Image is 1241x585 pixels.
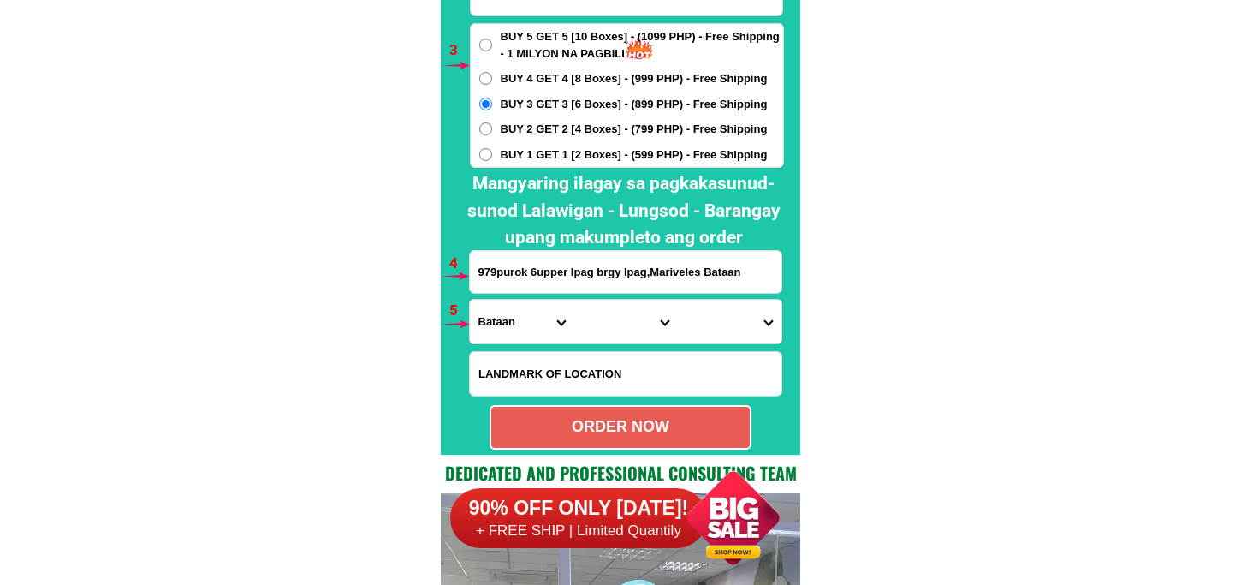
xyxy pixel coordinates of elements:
span: BUY 2 GET 2 [4 Boxes] - (799 PHP) - Free Shipping [501,121,768,138]
span: BUY 3 GET 3 [6 Boxes] - (899 PHP) - Free Shipping [501,96,768,113]
h6: 5 [449,300,469,322]
select: Select commune [677,300,781,343]
h6: + FREE SHIP | Limited Quantily [450,522,707,540]
h6: 3 [449,39,469,62]
select: Select province [470,300,573,343]
input: BUY 3 GET 3 [6 Boxes] - (899 PHP) - Free Shipping [479,98,492,110]
input: Input LANDMARKOFLOCATION [470,352,781,396]
span: BUY 5 GET 5 [10 Boxes] - (1099 PHP) - Free Shipping - 1 MILYON NA PAGBILI [501,28,783,62]
h6: 4 [449,253,469,275]
input: BUY 1 GET 1 [2 Boxes] - (599 PHP) - Free Shipping [479,148,492,161]
div: ORDER NOW [491,415,750,439]
input: Input address [470,251,781,293]
h6: 90% OFF ONLY [DATE]! [450,496,707,522]
input: BUY 4 GET 4 [8 Boxes] - (999 PHP) - Free Shipping [479,72,492,85]
h2: Mangyaring ilagay sa pagkakasunud-sunod Lalawigan - Lungsod - Barangay upang makumpleto ang order [455,170,793,252]
span: BUY 4 GET 4 [8 Boxes] - (999 PHP) - Free Shipping [501,70,768,87]
select: Select district [573,300,677,343]
span: BUY 1 GET 1 [2 Boxes] - (599 PHP) - Free Shipping [501,146,768,164]
input: BUY 2 GET 2 [4 Boxes] - (799 PHP) - Free Shipping [479,122,492,135]
input: BUY 5 GET 5 [10 Boxes] - (1099 PHP) - Free Shipping - 1 MILYON NA PAGBILI [479,39,492,51]
h2: Dedicated and professional consulting team [441,460,800,486]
